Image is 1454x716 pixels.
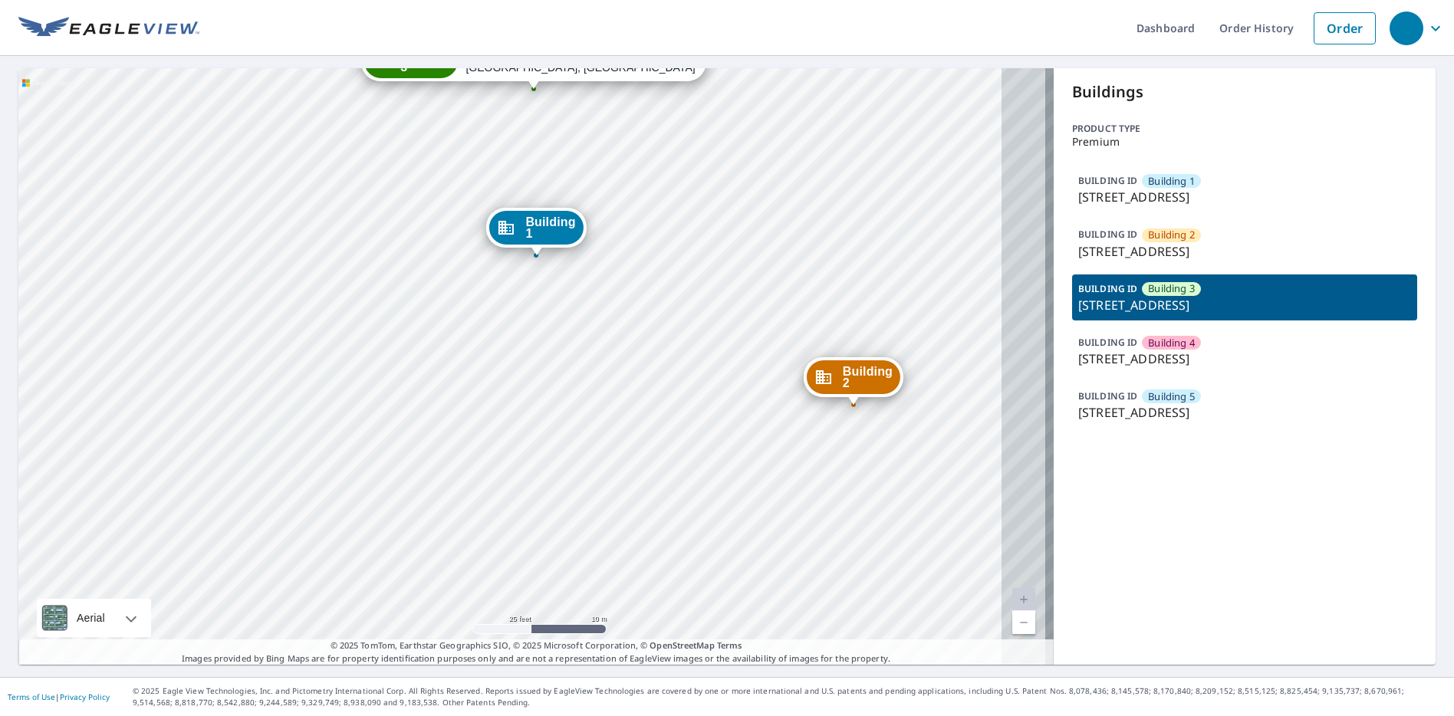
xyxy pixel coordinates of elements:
[1078,242,1411,261] p: [STREET_ADDRESS]
[1078,296,1411,314] p: [STREET_ADDRESS]
[8,692,110,701] p: |
[650,639,714,651] a: OpenStreetMap
[1314,12,1376,44] a: Order
[1078,336,1137,349] p: BUILDING ID
[717,639,742,651] a: Terms
[1012,588,1035,611] a: Current Level 20, Zoom In Disabled
[1078,188,1411,206] p: [STREET_ADDRESS]
[1078,228,1137,241] p: BUILDING ID
[486,208,586,255] div: Dropped pin, building Building 1, Commercial property, 122 14th Ave E West Fargo, ND 58078
[1078,403,1411,422] p: [STREET_ADDRESS]
[1072,122,1417,136] p: Product type
[525,216,575,239] span: Building 1
[1078,350,1411,368] p: [STREET_ADDRESS]
[8,691,55,702] a: Terms of Use
[18,17,199,40] img: EV Logo
[1148,228,1195,242] span: Building 2
[72,599,110,637] div: Aerial
[37,599,151,637] div: Aerial
[1078,389,1137,402] p: BUILDING ID
[18,639,1054,665] p: Images provided by Bing Maps are for property identification purposes only and are not a represen...
[804,357,903,405] div: Dropped pin, building Building 2, Commercial property, 122 14th Avenue East West Fargo, ND 58078
[1148,389,1195,404] span: Building 5
[1012,611,1035,634] a: Current Level 20, Zoom Out
[400,50,450,73] span: Building 3
[1148,174,1195,189] span: Building 1
[1078,282,1137,295] p: BUILDING ID
[843,366,893,389] span: Building 2
[133,685,1446,708] p: © 2025 Eagle View Technologies, Inc. and Pictometry International Corp. All Rights Reserved. Repo...
[1148,336,1195,350] span: Building 4
[331,639,742,652] span: © 2025 TomTom, Earthstar Geographics SIO, © 2025 Microsoft Corporation, ©
[1072,80,1417,103] p: Buildings
[60,691,110,702] a: Privacy Policy
[1148,281,1195,296] span: Building 3
[1078,174,1137,187] p: BUILDING ID
[1072,136,1417,148] p: Premium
